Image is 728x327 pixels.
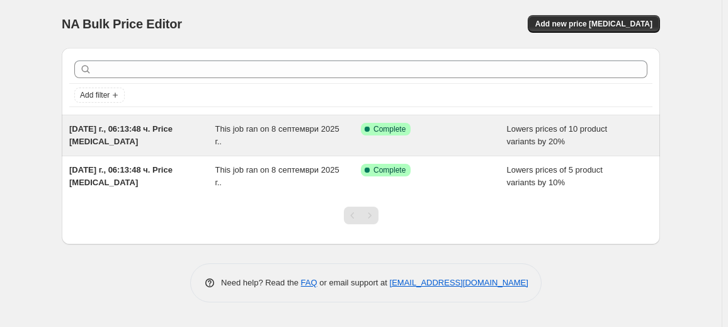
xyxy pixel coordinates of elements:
span: Add filter [80,90,110,100]
span: [DATE] г., 06:13:48 ч. Price [MEDICAL_DATA] [69,124,173,146]
a: [EMAIL_ADDRESS][DOMAIN_NAME] [390,278,528,287]
span: [DATE] г., 06:13:48 ч. Price [MEDICAL_DATA] [69,165,173,187]
span: Lowers prices of 5 product variants by 10% [507,165,603,187]
a: FAQ [301,278,317,287]
span: Add new price [MEDICAL_DATA] [535,19,652,29]
span: Complete [373,165,406,175]
span: or email support at [317,278,390,287]
span: Need help? Read the [221,278,301,287]
nav: Pagination [344,207,378,224]
span: Lowers prices of 10 product variants by 20% [507,124,608,146]
span: This job ran on 8 септември 2025 г.. [215,124,339,146]
button: Add new price [MEDICAL_DATA] [528,15,660,33]
button: Add filter [74,88,125,103]
span: Complete [373,124,406,134]
span: This job ran on 8 септември 2025 г.. [215,165,339,187]
span: NA Bulk Price Editor [62,17,182,31]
